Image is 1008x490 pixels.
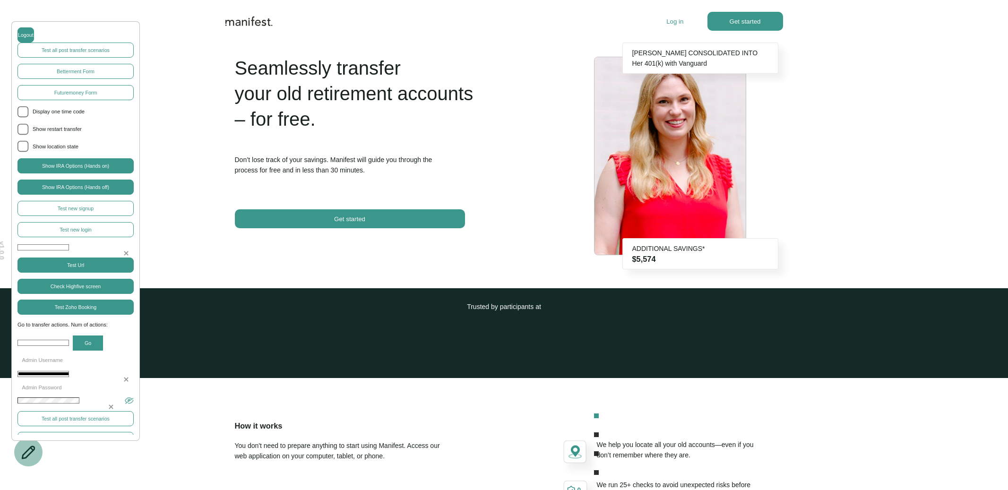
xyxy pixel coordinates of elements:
[632,254,768,264] h3: $5,574
[17,222,134,237] button: Test new login
[17,158,134,173] button: Show IRA Options (Hands on)
[17,64,134,79] button: Betterment Form
[707,12,783,31] button: Get started
[17,321,134,329] span: Go to transfer actions. Num of actions:
[235,155,477,175] p: Don’t lose track of your savings. Manifest will guide you through the process for free and in les...
[235,209,465,228] button: Get started
[17,27,34,43] button: Logout
[17,43,134,58] button: Test all post transfer scenarios
[17,85,134,100] button: Futuremoney Form
[17,279,134,294] button: Check Highfive screen
[632,48,768,58] div: [PERSON_NAME] CONSOLIDATED INTO
[17,356,134,365] p: Admin Username
[17,258,134,273] button: Test Url
[17,432,134,447] button: Test Cors
[17,180,134,195] button: Show IRA Options (Hands off)
[17,300,134,315] button: Test Zoho Booking
[17,411,134,426] button: Test all post transfer scenarios
[632,58,768,69] div: Her 401(k) with Vanguard
[33,143,134,151] span: Show location state
[73,335,103,351] button: Go
[17,384,134,392] p: Admin Password
[33,125,134,134] span: Show restart transfer
[235,421,446,431] h3: How it works
[17,141,134,152] li: Show location state
[666,18,683,25] button: Log in
[17,201,134,216] button: Test new signup
[17,124,134,135] li: Show restart transfer
[594,57,746,259] img: Meredith
[235,55,477,132] h1: Seamlessly transfer your old retirement accounts – for free.
[632,243,768,254] div: ADDITIONAL SAVINGS*
[17,106,134,118] li: Display one time code
[33,108,134,116] span: Display one time code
